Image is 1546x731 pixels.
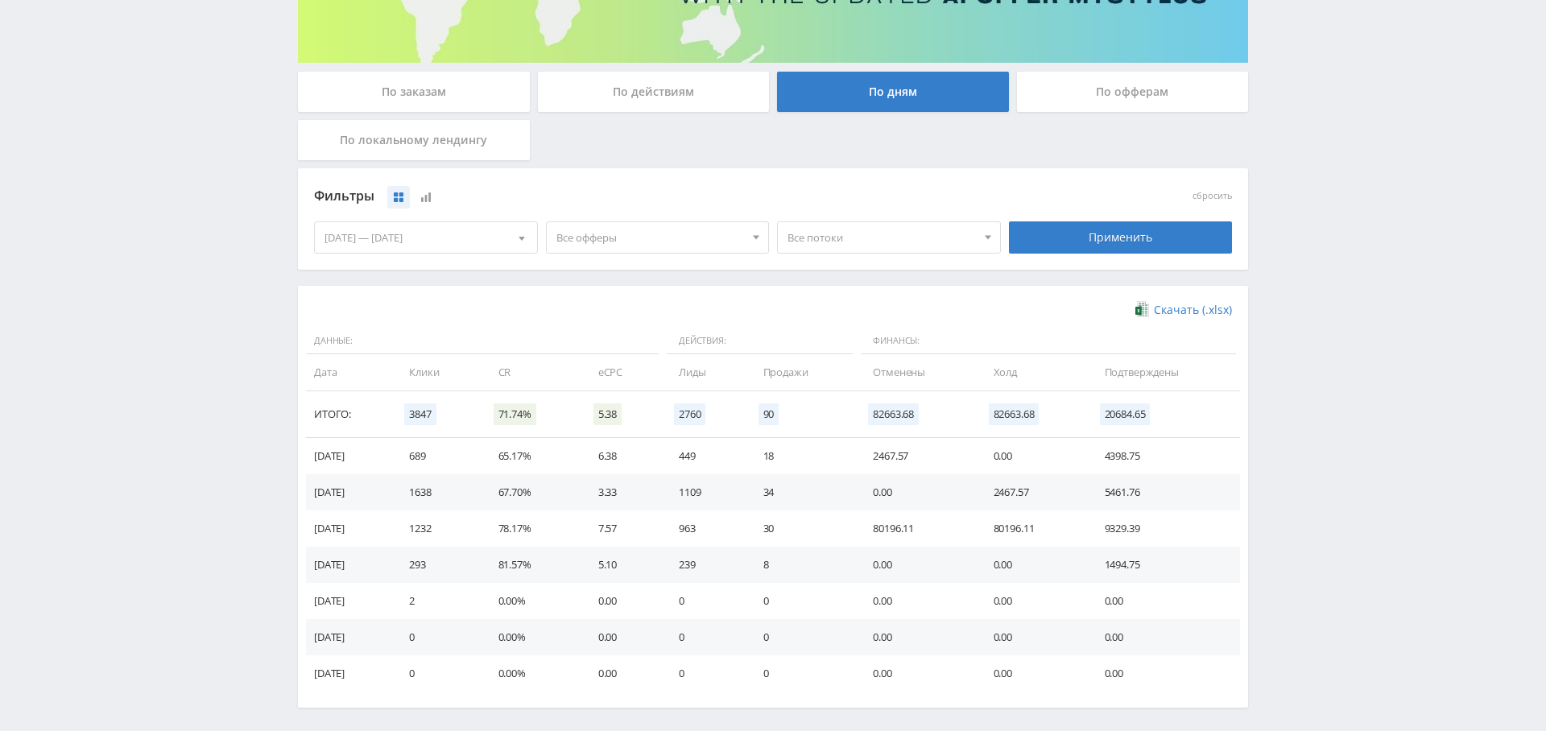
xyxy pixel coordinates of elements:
[978,474,1089,510] td: 2467.57
[663,619,747,655] td: 0
[747,438,858,474] td: 18
[393,510,482,547] td: 1232
[306,583,393,619] td: [DATE]
[857,474,977,510] td: 0.00
[1089,474,1240,510] td: 5461.76
[747,354,858,390] td: Продажи
[306,619,393,655] td: [DATE]
[857,547,977,583] td: 0.00
[1089,510,1240,547] td: 9329.39
[1089,354,1240,390] td: Подтверждены
[306,510,393,547] td: [DATE]
[978,354,1089,390] td: Холд
[759,403,779,425] span: 90
[747,474,858,510] td: 34
[582,547,663,583] td: 5.10
[582,438,663,474] td: 6.38
[298,120,530,160] div: По локальному лендингу
[1089,438,1240,474] td: 4398.75
[482,547,582,583] td: 81.57%
[393,438,482,474] td: 689
[482,474,582,510] td: 67.70%
[663,474,747,510] td: 1109
[298,72,530,112] div: По заказам
[747,510,858,547] td: 30
[978,655,1089,692] td: 0.00
[857,619,977,655] td: 0.00
[861,328,1236,355] span: Финансы:
[482,583,582,619] td: 0.00%
[306,438,393,474] td: [DATE]
[482,619,582,655] td: 0.00%
[747,583,858,619] td: 0
[1154,304,1232,316] span: Скачать (.xlsx)
[393,583,482,619] td: 2
[306,354,393,390] td: Дата
[582,354,663,390] td: eCPC
[482,354,582,390] td: CR
[404,403,436,425] span: 3847
[857,510,977,547] td: 80196.11
[777,72,1009,112] div: По дням
[747,655,858,692] td: 0
[978,583,1089,619] td: 0.00
[582,474,663,510] td: 3.33
[857,655,977,692] td: 0.00
[393,655,482,692] td: 0
[593,403,622,425] span: 5.38
[978,547,1089,583] td: 0.00
[582,510,663,547] td: 7.57
[306,391,393,438] td: Итого:
[482,438,582,474] td: 65.17%
[857,438,977,474] td: 2467.57
[306,474,393,510] td: [DATE]
[314,184,1001,209] div: Фильтры
[663,354,747,390] td: Лиды
[494,403,536,425] span: 71.74%
[306,547,393,583] td: [DATE]
[989,403,1040,425] span: 82663.68
[663,438,747,474] td: 449
[663,655,747,692] td: 0
[1193,191,1232,201] button: сбросить
[393,619,482,655] td: 0
[978,438,1089,474] td: 0.00
[306,328,659,355] span: Данные:
[978,619,1089,655] td: 0.00
[1017,72,1249,112] div: По офферам
[1009,221,1233,254] div: Применить
[667,328,853,355] span: Действия:
[393,474,482,510] td: 1638
[1100,403,1151,425] span: 20684.65
[1135,301,1149,317] img: xlsx
[306,655,393,692] td: [DATE]
[393,354,482,390] td: Клики
[582,583,663,619] td: 0.00
[747,619,858,655] td: 0
[663,547,747,583] td: 239
[1089,547,1240,583] td: 1494.75
[663,510,747,547] td: 963
[582,619,663,655] td: 0.00
[747,547,858,583] td: 8
[1089,619,1240,655] td: 0.00
[1135,302,1232,318] a: Скачать (.xlsx)
[787,222,976,253] span: Все потоки
[857,583,977,619] td: 0.00
[315,222,537,253] div: [DATE] — [DATE]
[674,403,705,425] span: 2760
[538,72,770,112] div: По действиям
[1089,655,1240,692] td: 0.00
[393,547,482,583] td: 293
[868,403,919,425] span: 82663.68
[482,510,582,547] td: 78.17%
[1089,583,1240,619] td: 0.00
[663,583,747,619] td: 0
[482,655,582,692] td: 0.00%
[978,510,1089,547] td: 80196.11
[556,222,745,253] span: Все офферы
[582,655,663,692] td: 0.00
[857,354,977,390] td: Отменены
